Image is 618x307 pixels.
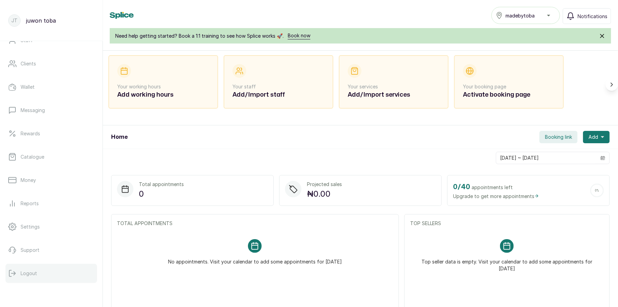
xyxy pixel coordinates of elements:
a: Book now [288,32,310,39]
div: Your working hoursAdd working hours [108,55,218,109]
h2: Add/Import staff [233,90,324,100]
span: madebytoba [506,12,535,19]
span: Notifications [578,13,607,20]
a: Rewards [5,124,97,143]
p: Your staff [233,83,324,90]
button: Logout [5,264,97,283]
p: TOTAL APPOINTMENTS [117,220,393,227]
div: Your booking pageActivate booking page [454,55,564,109]
p: Messaging [21,107,45,114]
span: Add [589,134,598,140]
p: Rewards [21,130,40,137]
input: Select date [496,152,596,164]
p: 0 [139,188,184,200]
p: Catalogue [21,153,44,160]
h2: Activate booking page [463,90,555,100]
a: Clients [5,54,97,73]
a: Money [5,171,97,190]
button: Add [583,131,610,143]
a: Reports [5,194,97,213]
a: Settings [5,217,97,236]
p: Your working hours [117,83,209,90]
p: TOP SELLERS [410,220,604,227]
div: Your staffAdd/Import staff [224,55,333,109]
a: Support [5,241,97,260]
p: Logout [21,270,37,277]
p: Reports [21,200,39,207]
p: Top seller data is empty. Visit your calendar to add some appointments for [DATE] [418,253,596,272]
p: Settings [21,223,40,230]
span: Upgrade to get more appointments [453,193,539,200]
p: Projected sales [307,181,342,188]
span: Need help getting started? Book a 1:1 training to see how Splice works 🚀. [115,33,284,39]
p: Wallet [21,84,35,90]
h2: Add working hours [117,90,209,100]
p: jt [11,17,17,24]
p: Clients [21,60,36,67]
a: Messaging [5,101,97,120]
span: Booking link [545,134,572,140]
p: Money [21,177,36,184]
a: Wallet [5,77,97,97]
span: 0 % [595,189,599,192]
p: Your services [348,83,440,90]
h2: Add/Import services [348,90,440,100]
p: Support [21,247,39,254]
h1: Home [111,133,128,141]
div: Your servicesAdd/Import services [339,55,449,109]
p: Total appointments [139,181,184,188]
a: Catalogue [5,147,97,167]
h2: 0 / 40 [453,182,470,193]
p: Your booking page [463,83,555,90]
button: madebytoba [491,7,560,24]
p: No appointments. Visit your calendar to add some appointments for [DATE] [168,253,342,265]
button: Booking link [539,131,578,143]
p: juwon toba [26,16,56,25]
span: appointments left [472,184,513,191]
button: Scroll right [606,78,618,91]
p: ₦0.00 [307,188,342,200]
button: Notifications [563,8,611,24]
svg: calendar [601,156,605,160]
